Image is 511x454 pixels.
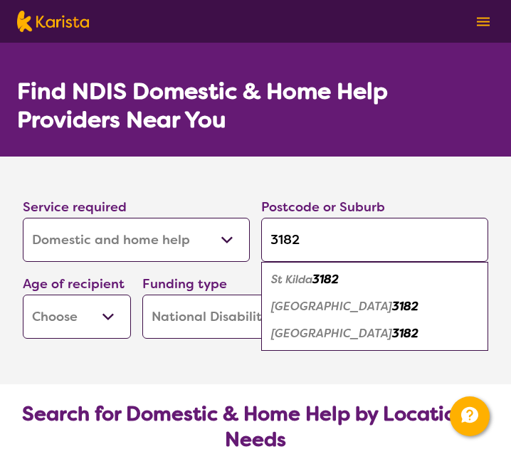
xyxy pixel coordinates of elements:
[477,17,490,26] img: menu
[261,218,488,262] input: Type
[271,272,312,287] em: St Kilda
[271,299,392,314] em: [GEOGRAPHIC_DATA]
[268,293,481,320] div: St Kilda South 3182
[271,326,392,341] em: [GEOGRAPHIC_DATA]
[142,275,227,292] label: Funding type
[17,401,494,453] h2: Search for Domestic & Home Help by Location & Needs
[261,199,385,216] label: Postcode or Suburb
[23,199,127,216] label: Service required
[17,11,89,32] img: Karista logo
[450,396,490,436] button: Channel Menu
[392,299,418,314] em: 3182
[268,320,481,347] div: St Kilda West 3182
[312,272,339,287] em: 3182
[17,77,494,134] h1: Find NDIS Domestic & Home Help Providers Near You
[392,326,418,341] em: 3182
[268,266,481,293] div: St Kilda 3182
[23,275,125,292] label: Age of recipient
